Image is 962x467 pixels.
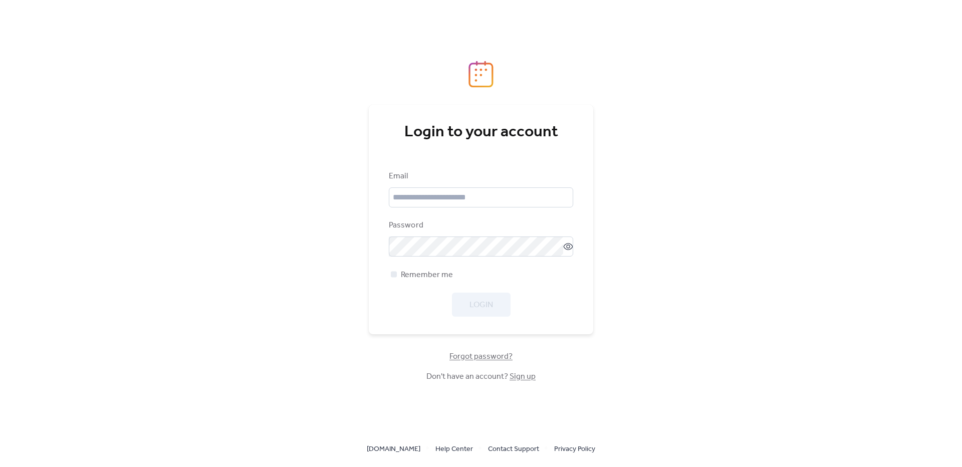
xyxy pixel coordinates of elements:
a: [DOMAIN_NAME] [367,442,420,455]
span: [DOMAIN_NAME] [367,443,420,455]
div: Login to your account [389,122,573,142]
img: logo [468,61,494,88]
a: Forgot password? [449,354,513,359]
div: Password [389,219,571,231]
a: Sign up [510,369,536,384]
div: Email [389,170,571,182]
a: Contact Support [488,442,539,455]
a: Privacy Policy [554,442,595,455]
span: Remember me [401,269,453,281]
span: Help Center [435,443,473,455]
span: Forgot password? [449,351,513,363]
a: Help Center [435,442,473,455]
span: Contact Support [488,443,539,455]
span: Don't have an account? [426,371,536,383]
span: Privacy Policy [554,443,595,455]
